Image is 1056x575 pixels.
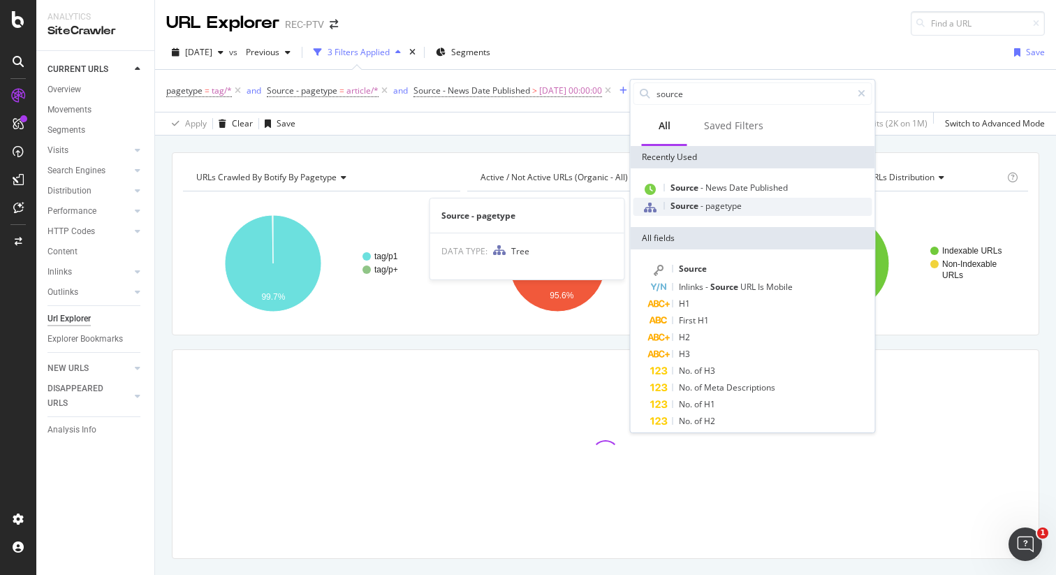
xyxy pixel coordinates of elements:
[185,46,212,58] span: 2025 Aug. 7th
[47,332,145,347] a: Explorer Bookmarks
[47,312,145,326] a: Url Explorer
[679,298,690,310] span: H1
[166,112,207,135] button: Apply
[47,423,145,437] a: Analysis Info
[704,365,715,377] span: H3
[945,117,1045,129] div: Switch to Advanced Mode
[47,265,72,279] div: Inlinks
[751,203,1025,324] svg: A chart.
[47,285,131,300] a: Outlinks
[393,84,408,97] button: and
[374,252,398,261] text: tag/p1
[942,246,1002,256] text: Indexable URLs
[694,381,704,393] span: of
[205,85,210,96] span: =
[705,281,710,293] span: -
[47,103,145,117] a: Movements
[47,312,91,326] div: Url Explorer
[1037,527,1048,539] span: 1
[47,204,96,219] div: Performance
[701,200,705,212] span: -
[705,182,729,194] span: News
[430,210,624,221] div: Source - pagetype
[212,81,232,101] span: tag/*
[750,182,788,194] span: Published
[478,166,732,189] h4: Active / Not Active URLs
[328,46,390,58] div: 3 Filters Applied
[679,263,707,275] span: Source
[679,281,705,293] span: Inlinks
[710,281,740,293] span: Source
[285,17,324,31] div: REC-PTV
[631,227,875,249] div: All fields
[193,166,448,189] h4: URLs Crawled By Botify By pagetype
[330,20,338,29] div: arrow-right-arrow-left
[47,245,145,259] a: Content
[481,171,628,183] span: Active / Not Active URLs (organic - all)
[761,166,1004,189] h4: Indexable / Non-Indexable URLs Distribution
[631,146,875,168] div: Recently Used
[467,203,741,324] div: A chart.
[47,265,131,279] a: Inlinks
[1009,527,1042,561] iframe: Intercom live chat
[267,85,337,96] span: Source - pagetype
[47,143,68,158] div: Visits
[47,62,131,77] a: CURRENT URLS
[240,46,279,58] span: Previous
[259,112,295,135] button: Save
[659,119,670,133] div: All
[532,85,537,96] span: >
[277,117,295,129] div: Save
[47,143,131,158] a: Visits
[539,81,602,101] span: [DATE] 00:00:00
[698,314,709,326] span: H1
[729,182,750,194] span: Date
[47,285,78,300] div: Outlinks
[240,41,296,64] button: Previous
[942,270,963,280] text: URLs
[47,103,91,117] div: Movements
[1026,46,1045,58] div: Save
[430,41,496,64] button: Segments
[704,119,763,133] div: Saved Filters
[393,85,408,96] div: and
[47,123,85,138] div: Segments
[740,281,758,293] span: URL
[726,381,775,393] span: Descriptions
[451,46,490,58] span: Segments
[766,281,793,293] span: Mobile
[655,83,851,104] input: Search by field name
[704,381,726,393] span: Meta
[47,163,105,178] div: Search Engines
[441,245,487,257] span: DATA TYPE:
[679,381,694,393] span: No.
[261,292,285,302] text: 99.7%
[47,361,131,376] a: NEW URLS
[47,23,143,39] div: SiteCrawler
[670,182,701,194] span: Source
[47,11,143,23] div: Analytics
[229,46,240,58] span: vs
[911,11,1045,36] input: Find a URL
[47,204,131,219] a: Performance
[47,82,145,97] a: Overview
[837,117,927,129] div: 0.17 % Visits ( 2K on 1M )
[679,365,694,377] span: No.
[166,11,279,35] div: URL Explorer
[679,314,698,326] span: First
[704,415,715,427] span: H2
[939,112,1045,135] button: Switch to Advanced Mode
[614,82,670,99] button: Add Filter
[47,381,131,411] a: DISAPPEARED URLS
[47,184,131,198] a: Distribution
[47,224,95,239] div: HTTP Codes
[694,398,704,410] span: of
[406,45,418,59] div: times
[694,415,704,427] span: of
[694,365,704,377] span: of
[550,291,573,300] text: 95.6%
[47,123,145,138] a: Segments
[183,203,457,324] svg: A chart.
